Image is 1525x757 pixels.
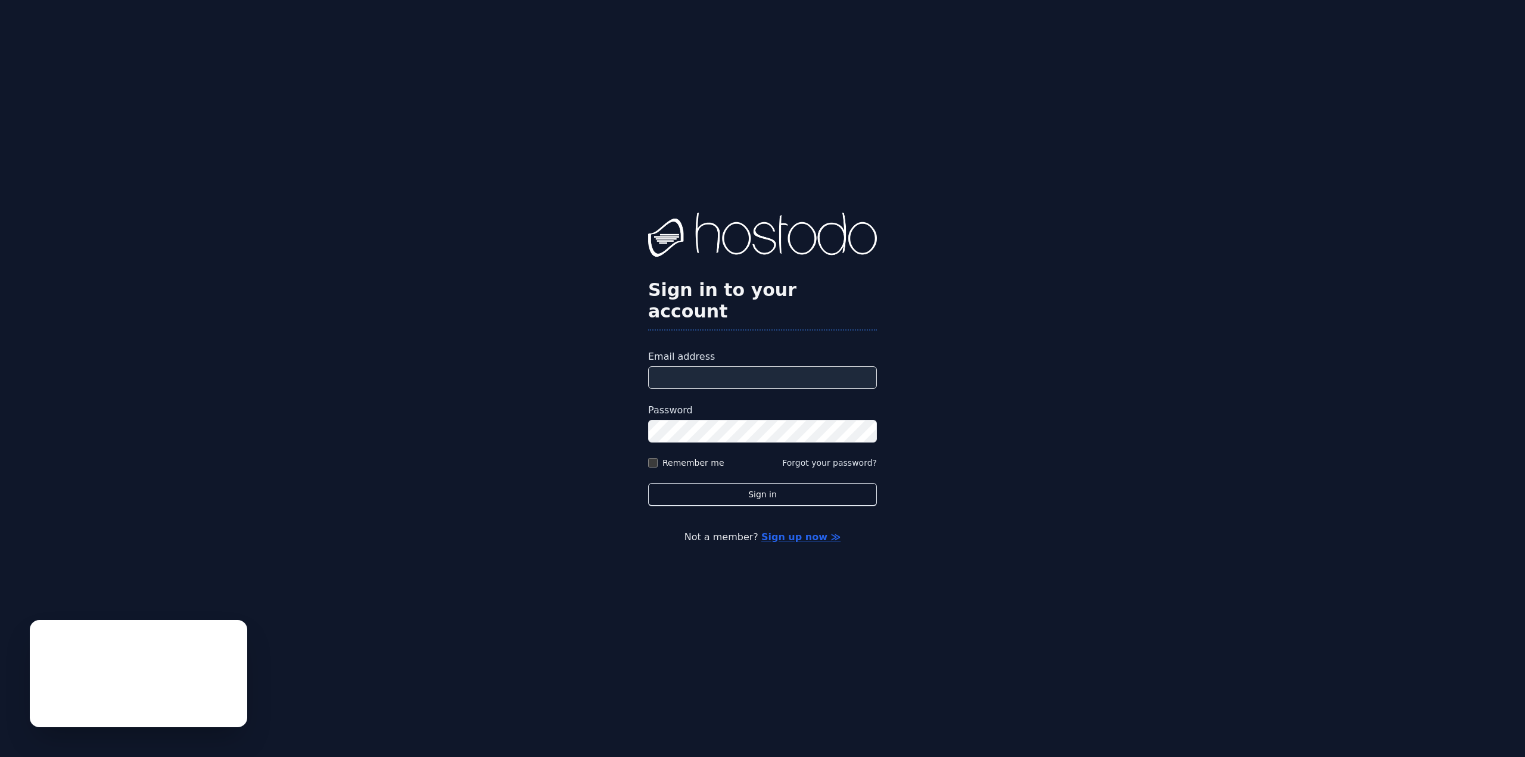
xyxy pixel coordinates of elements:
[648,483,877,506] button: Sign in
[57,530,1468,544] p: Not a member?
[648,350,877,364] label: Email address
[782,457,877,469] button: Forgot your password?
[648,403,877,418] label: Password
[662,457,724,469] label: Remember me
[648,213,877,260] img: Hostodo
[761,531,841,543] a: Sign up now ≫
[648,279,877,322] h2: Sign in to your account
